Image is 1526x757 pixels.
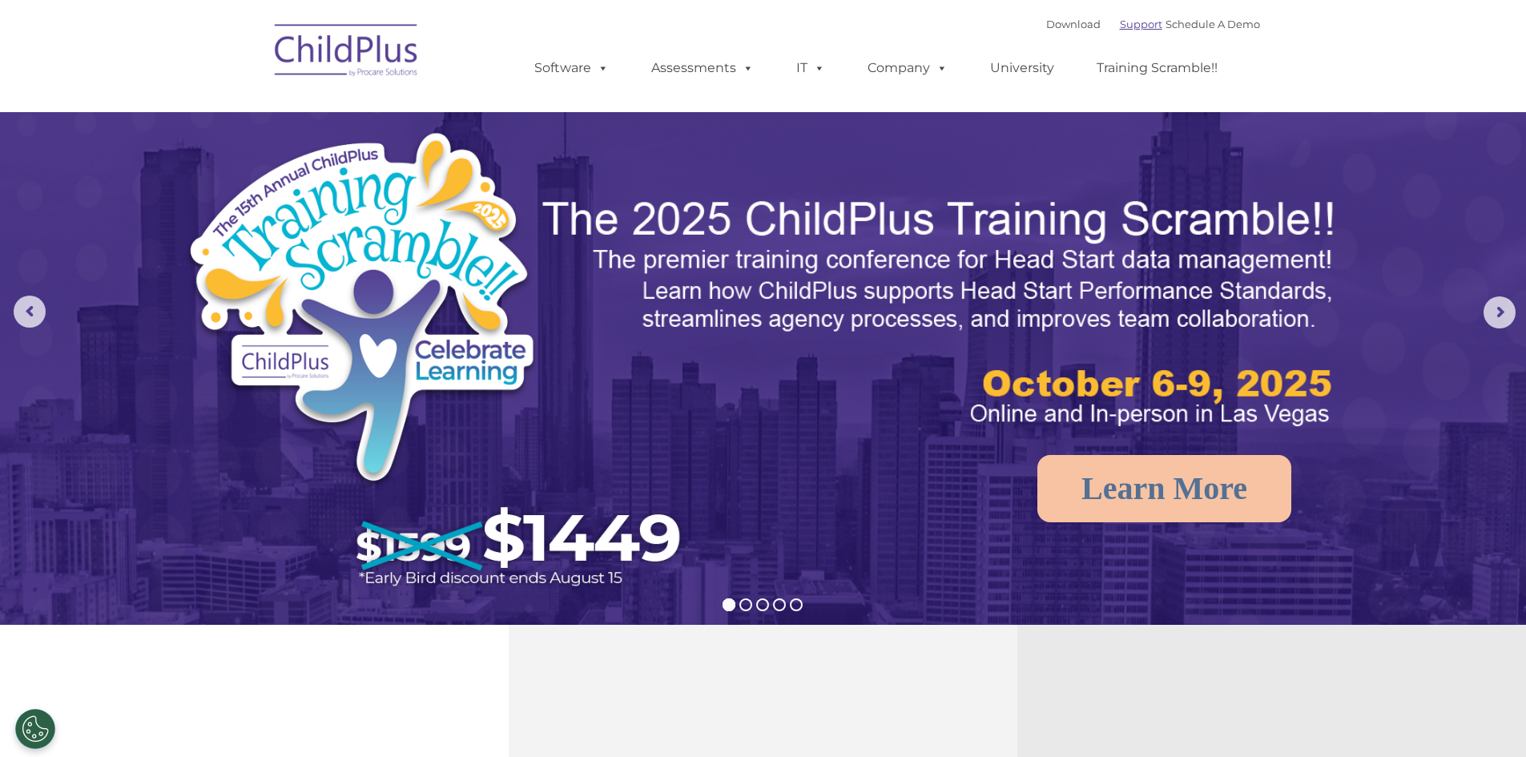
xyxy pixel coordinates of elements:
[267,13,427,93] img: ChildPlus by Procare Solutions
[635,52,770,84] a: Assessments
[15,709,55,749] button: Cookies Settings
[223,171,291,183] span: Phone number
[1046,18,1101,30] a: Download
[1120,18,1162,30] a: Support
[223,106,272,118] span: Last name
[1037,455,1291,522] a: Learn More
[852,52,964,84] a: Company
[974,52,1070,84] a: University
[1446,680,1526,757] iframe: Chat Widget
[780,52,841,84] a: IT
[518,52,625,84] a: Software
[1081,52,1234,84] a: Training Scramble!!
[1046,18,1260,30] font: |
[1166,18,1260,30] a: Schedule A Demo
